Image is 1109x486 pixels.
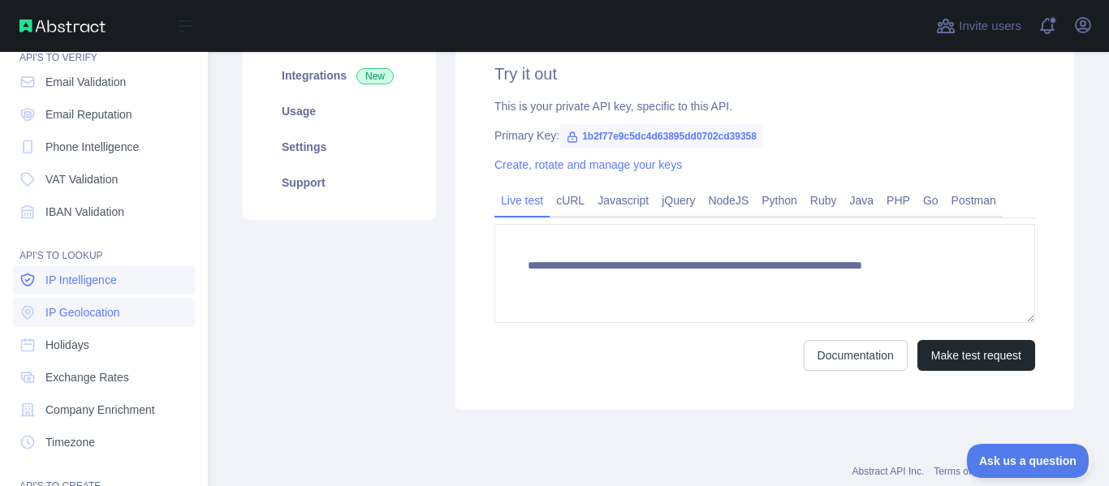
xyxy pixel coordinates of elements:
span: Invite users [959,17,1021,36]
span: Holidays [45,337,89,353]
a: NodeJS [701,187,755,213]
span: New [356,68,394,84]
a: Live test [494,187,550,213]
a: Holidays [13,330,195,359]
span: IBAN Validation [45,204,124,220]
a: Postman [945,187,1003,213]
button: Invite users [933,13,1025,39]
span: Phone Intelligence [45,139,139,155]
span: Email Validation [45,74,126,90]
a: Javascript [591,187,655,213]
a: Settings [262,129,416,165]
span: IP Intelligence [45,272,117,288]
a: Company Enrichment [13,395,195,424]
a: Integrations New [262,58,416,93]
a: VAT Validation [13,165,195,194]
a: IP Geolocation [13,298,195,327]
img: Abstract API [19,19,106,32]
a: Timezone [13,428,195,457]
a: Create, rotate and manage your keys [494,158,682,171]
a: Documentation [804,340,908,371]
div: This is your private API key, specific to this API. [494,98,1035,114]
a: Ruby [804,187,844,213]
iframe: Toggle Customer Support [967,444,1093,478]
a: Exchange Rates [13,363,195,392]
button: Make test request [917,340,1035,371]
span: Email Reputation [45,106,132,123]
a: Python [755,187,804,213]
a: Email Validation [13,67,195,97]
span: IP Geolocation [45,304,120,320]
a: Phone Intelligence [13,132,195,161]
span: 1b2f77e9c5dc4d63895dd0702cd39358 [559,124,763,148]
div: Primary Key: [494,127,1035,144]
a: PHP [880,187,917,213]
a: jQuery [655,187,701,213]
span: VAT Validation [45,171,118,187]
span: Exchange Rates [45,369,129,385]
a: Usage [262,93,416,129]
a: Terms of service [934,466,1004,477]
a: Support [262,165,416,200]
a: IP Intelligence [13,265,195,295]
div: API'S TO LOOKUP [13,230,195,262]
a: Abstract API Inc. [852,466,925,477]
span: Company Enrichment [45,402,155,418]
a: cURL [550,187,591,213]
h2: Try it out [494,62,1035,85]
a: Go [917,187,945,213]
a: IBAN Validation [13,197,195,226]
a: Java [844,187,881,213]
span: Timezone [45,434,95,450]
a: Email Reputation [13,100,195,129]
